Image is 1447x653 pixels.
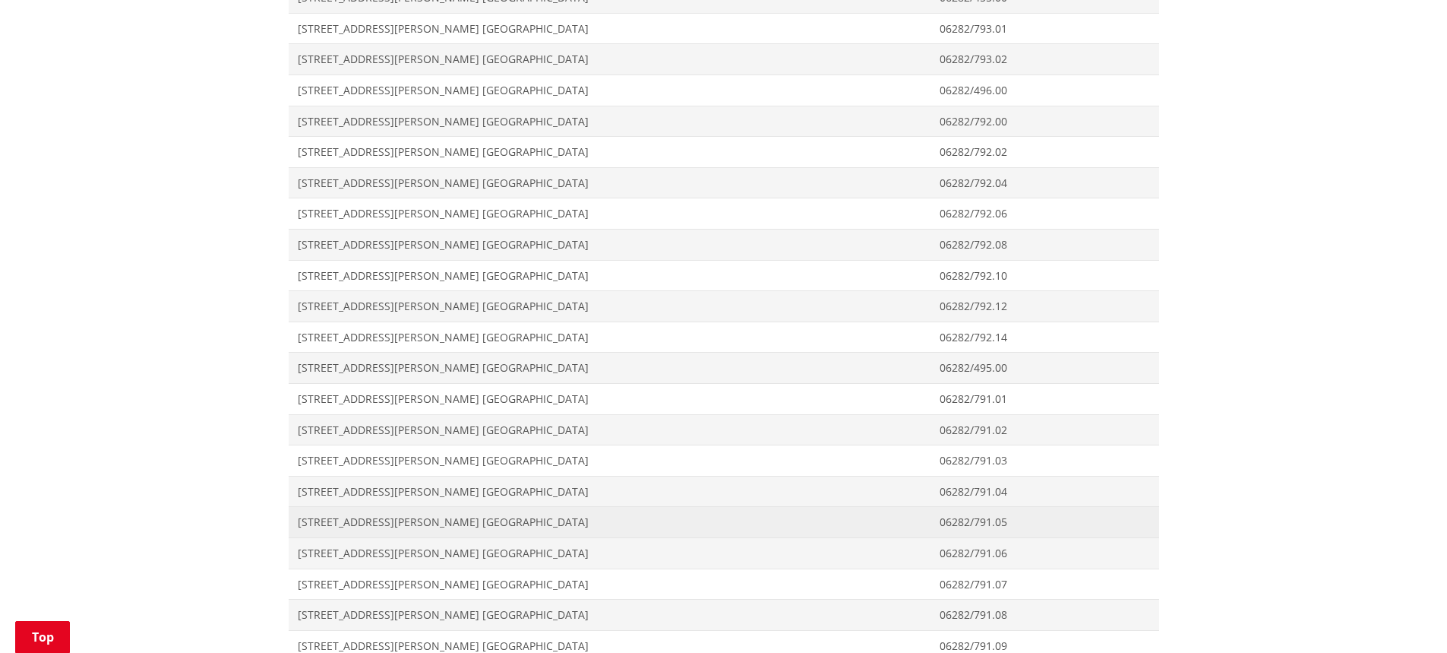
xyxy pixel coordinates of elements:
[940,268,1149,284] span: 06282/792.10
[289,260,1159,291] a: [STREET_ADDRESS][PERSON_NAME] [GEOGRAPHIC_DATA] 06282/792.10
[940,176,1149,191] span: 06282/792.04
[289,13,1159,44] a: [STREET_ADDRESS][PERSON_NAME] [GEOGRAPHIC_DATA] 06282/793.01
[940,114,1149,129] span: 06282/792.00
[289,414,1159,445] a: [STREET_ADDRESS][PERSON_NAME] [GEOGRAPHIC_DATA] 06282/791.02
[298,607,922,623] span: [STREET_ADDRESS][PERSON_NAME] [GEOGRAPHIC_DATA]
[289,353,1159,384] a: [STREET_ADDRESS][PERSON_NAME] [GEOGRAPHIC_DATA] 06282/495.00
[289,507,1159,538] a: [STREET_ADDRESS][PERSON_NAME] [GEOGRAPHIC_DATA] 06282/791.05
[940,206,1149,221] span: 06282/792.06
[289,230,1159,261] a: [STREET_ADDRESS][PERSON_NAME] [GEOGRAPHIC_DATA] 06282/792.08
[940,360,1149,376] span: 06282/495.00
[298,144,922,160] span: [STREET_ADDRESS][PERSON_NAME] [GEOGRAPHIC_DATA]
[298,21,922,36] span: [STREET_ADDRESS][PERSON_NAME] [GEOGRAPHIC_DATA]
[940,52,1149,67] span: 06282/793.02
[298,515,922,530] span: [STREET_ADDRESS][PERSON_NAME] [GEOGRAPHIC_DATA]
[940,391,1149,407] span: 06282/791.01
[940,83,1149,98] span: 06282/496.00
[940,577,1149,592] span: 06282/791.07
[289,476,1159,507] a: [STREET_ADDRESS][PERSON_NAME] [GEOGRAPHIC_DATA] 06282/791.04
[298,360,922,376] span: [STREET_ADDRESS][PERSON_NAME] [GEOGRAPHIC_DATA]
[289,322,1159,353] a: [STREET_ADDRESS][PERSON_NAME] [GEOGRAPHIC_DATA] 06282/792.14
[298,546,922,561] span: [STREET_ADDRESS][PERSON_NAME] [GEOGRAPHIC_DATA]
[940,453,1149,468] span: 06282/791.03
[289,569,1159,600] a: [STREET_ADDRESS][PERSON_NAME] [GEOGRAPHIC_DATA] 06282/791.07
[298,423,922,438] span: [STREET_ADDRESS][PERSON_NAME] [GEOGRAPHIC_DATA]
[298,330,922,345] span: [STREET_ADDRESS][PERSON_NAME] [GEOGRAPHIC_DATA]
[298,299,922,314] span: [STREET_ADDRESS][PERSON_NAME] [GEOGRAPHIC_DATA]
[298,484,922,499] span: [STREET_ADDRESS][PERSON_NAME] [GEOGRAPHIC_DATA]
[289,167,1159,198] a: [STREET_ADDRESS][PERSON_NAME] [GEOGRAPHIC_DATA] 06282/792.04
[298,391,922,407] span: [STREET_ADDRESS][PERSON_NAME] [GEOGRAPHIC_DATA]
[940,484,1149,499] span: 06282/791.04
[289,445,1159,477] a: [STREET_ADDRESS][PERSON_NAME] [GEOGRAPHIC_DATA] 06282/791.03
[940,144,1149,160] span: 06282/792.02
[940,423,1149,438] span: 06282/791.02
[289,137,1159,168] a: [STREET_ADDRESS][PERSON_NAME] [GEOGRAPHIC_DATA] 06282/792.02
[940,21,1149,36] span: 06282/793.01
[940,546,1149,561] span: 06282/791.06
[298,176,922,191] span: [STREET_ADDRESS][PERSON_NAME] [GEOGRAPHIC_DATA]
[1377,589,1432,644] iframe: Messenger Launcher
[940,607,1149,623] span: 06282/791.08
[289,75,1159,106] a: [STREET_ADDRESS][PERSON_NAME] [GEOGRAPHIC_DATA] 06282/496.00
[289,291,1159,322] a: [STREET_ADDRESS][PERSON_NAME] [GEOGRAPHIC_DATA] 06282/792.12
[298,83,922,98] span: [STREET_ADDRESS][PERSON_NAME] [GEOGRAPHIC_DATA]
[298,114,922,129] span: [STREET_ADDRESS][PERSON_NAME] [GEOGRAPHIC_DATA]
[298,453,922,468] span: [STREET_ADDRESS][PERSON_NAME] [GEOGRAPHIC_DATA]
[289,537,1159,569] a: [STREET_ADDRESS][PERSON_NAME] [GEOGRAPHIC_DATA] 06282/791.06
[940,299,1149,314] span: 06282/792.12
[289,198,1159,230] a: [STREET_ADDRESS][PERSON_NAME] [GEOGRAPHIC_DATA] 06282/792.06
[15,621,70,653] a: Top
[940,330,1149,345] span: 06282/792.14
[289,106,1159,137] a: [STREET_ADDRESS][PERSON_NAME] [GEOGRAPHIC_DATA] 06282/792.00
[289,383,1159,414] a: [STREET_ADDRESS][PERSON_NAME] [GEOGRAPHIC_DATA] 06282/791.01
[298,52,922,67] span: [STREET_ADDRESS][PERSON_NAME] [GEOGRAPHIC_DATA]
[289,600,1159,631] a: [STREET_ADDRESS][PERSON_NAME] [GEOGRAPHIC_DATA] 06282/791.08
[298,268,922,284] span: [STREET_ADDRESS][PERSON_NAME] [GEOGRAPHIC_DATA]
[298,237,922,252] span: [STREET_ADDRESS][PERSON_NAME] [GEOGRAPHIC_DATA]
[940,237,1149,252] span: 06282/792.08
[298,577,922,592] span: [STREET_ADDRESS][PERSON_NAME] [GEOGRAPHIC_DATA]
[289,44,1159,75] a: [STREET_ADDRESS][PERSON_NAME] [GEOGRAPHIC_DATA] 06282/793.02
[940,515,1149,530] span: 06282/791.05
[298,206,922,221] span: [STREET_ADDRESS][PERSON_NAME] [GEOGRAPHIC_DATA]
